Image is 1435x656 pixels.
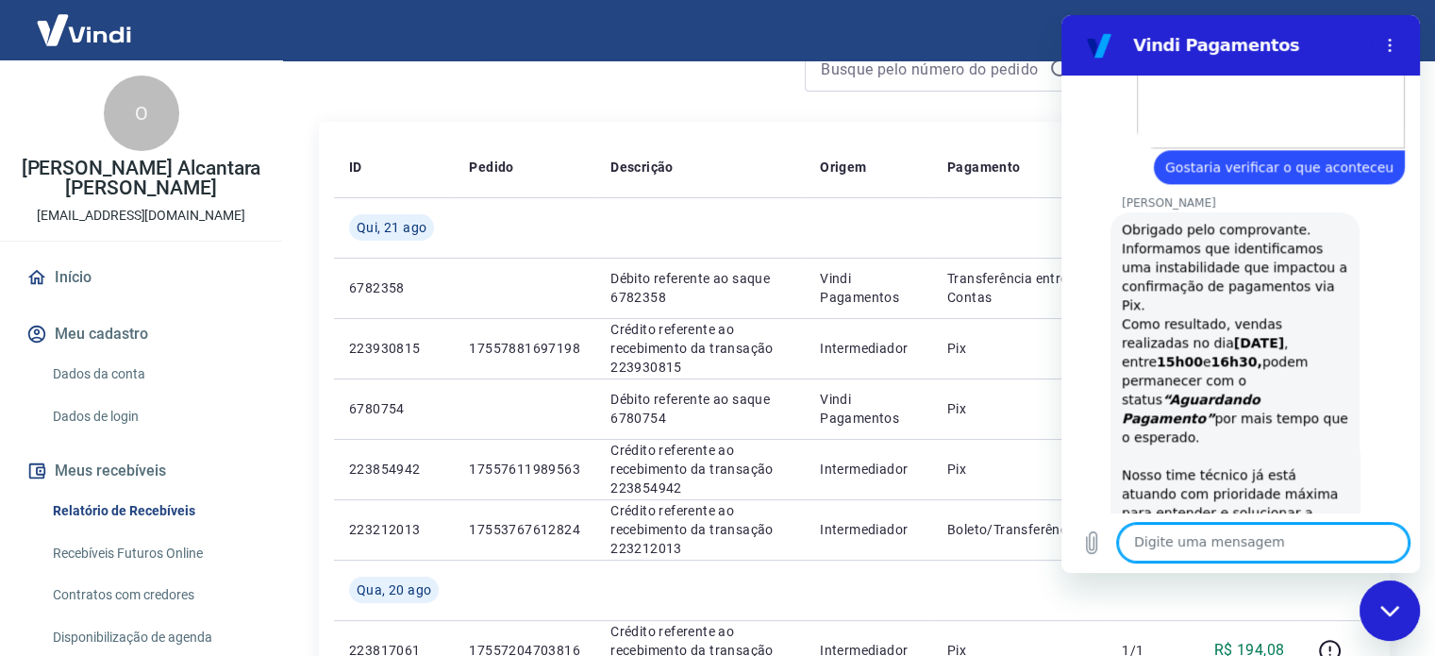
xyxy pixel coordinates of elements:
[1061,15,1420,573] iframe: Janela de mensagens
[23,450,259,492] button: Meus recebíveis
[45,397,259,436] a: Dados de login
[820,339,917,358] p: Intermediador
[820,158,866,177] p: Origem
[349,520,439,539] p: 223212013
[469,460,580,479] p: 17557611989563
[947,339,1092,358] p: Pix
[610,441,790,497] p: Crédito referente ao recebimento da transação 223854942
[15,159,267,198] p: [PERSON_NAME] Alcantara [PERSON_NAME]
[820,269,917,307] p: Vindi Pagamentos
[947,158,1021,177] p: Pagamento
[349,460,439,479] p: 223854942
[947,520,1092,539] p: Boleto/Transferência
[469,158,513,177] p: Pedido
[60,377,199,411] strong: “Aguardando Pagamento”
[947,460,1092,479] p: Pix
[1344,13,1412,48] button: Sair
[610,269,790,307] p: Débito referente ao saque 6782358
[357,580,431,599] span: Qua, 20 ago
[173,320,223,335] strong: [DATE]
[349,158,362,177] p: ID
[947,269,1092,307] p: Transferência entre Contas
[45,492,259,530] a: Relatório de Recebíveis
[150,339,201,354] strong: 16h30,
[37,206,245,226] p: [EMAIL_ADDRESS][DOMAIN_NAME]
[23,313,259,355] button: Meu cadastro
[1360,580,1420,641] iframe: Botão para iniciar a janela de mensagens, 1 mensagem não lida
[820,460,917,479] p: Intermediador
[349,339,439,358] p: 223930815
[349,399,439,418] p: 6780754
[95,339,142,354] strong: 15h00
[104,144,332,160] span: Gostaria verificar o que aconteceu
[610,158,674,177] p: Descrição
[104,76,179,151] div: O
[820,520,917,539] p: Intermediador
[357,218,426,237] span: Qui, 21 ago
[947,399,1092,418] p: Pix
[610,501,790,558] p: Crédito referente ao recebimento da transação 223212013
[821,55,1042,83] input: Busque pelo número do pedido
[23,1,145,59] img: Vindi
[610,390,790,428] p: Débito referente ao saque 6780754
[11,509,49,547] button: Carregar arquivo
[60,180,359,195] p: [PERSON_NAME]
[610,320,790,377] p: Crédito referente ao recebimento da transação 223930815
[469,520,580,539] p: 17553767612824
[45,355,259,394] a: Dados da conta
[45,534,259,573] a: Recebíveis Futuros Online
[23,257,259,298] a: Início
[820,390,917,428] p: Vindi Pagamentos
[349,278,439,297] p: 6782358
[469,339,580,358] p: 17557881697198
[45,576,259,614] a: Contratos com credores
